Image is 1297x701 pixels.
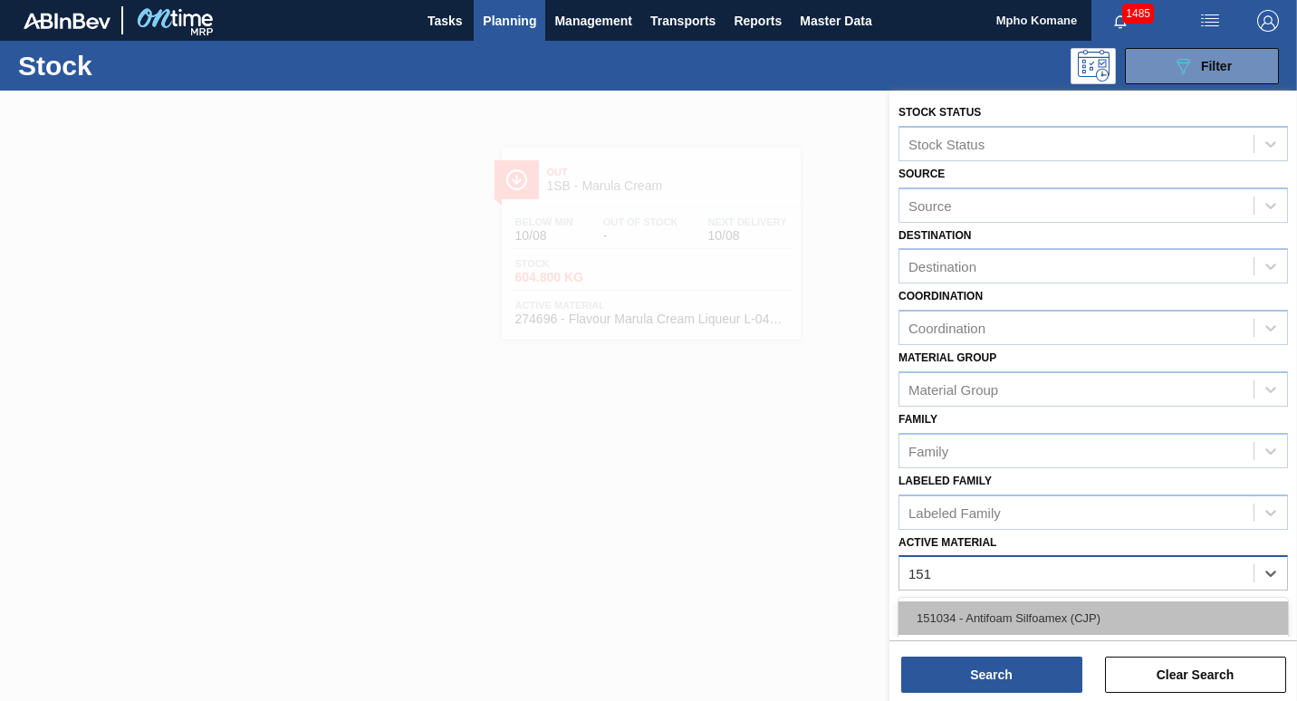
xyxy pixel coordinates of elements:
div: Destination [908,259,976,274]
span: Filter [1201,59,1232,73]
label: Coordination [898,290,983,302]
div: Stock Status [908,136,985,151]
label: Destination [898,229,971,242]
img: Logout [1257,10,1279,32]
span: 1485 [1122,4,1154,24]
label: Labeled Family [898,475,992,487]
span: Management [554,10,632,32]
span: Planning [483,10,536,32]
label: Family [898,413,937,426]
label: Stock Status [898,106,981,119]
div: 151034 - Antifoam Silfoamex (CJP) [898,601,1288,635]
label: Source [898,168,945,180]
img: userActions [1199,10,1221,32]
div: Programming: no user selected [1071,48,1116,84]
label: Active Material [898,536,996,549]
span: Transports [650,10,716,32]
button: Filter [1125,48,1279,84]
div: Coordination [908,321,985,336]
img: TNhmsLtSVTkK8tSr43FrP2fwEKptu5GPRR3wAAAABJRU5ErkJggg== [24,13,110,29]
button: Notifications [1091,8,1149,34]
label: Material Group [898,351,996,364]
div: Family [908,443,948,458]
span: Tasks [425,10,465,32]
div: Labeled Family [908,504,1001,520]
h1: Stock [18,55,274,76]
span: Reports [734,10,782,32]
div: 160151 - PSL Label Back 660RB BF Generic (Ind) [898,635,1288,668]
div: Material Group [908,381,998,397]
div: Source [908,197,952,213]
span: Master Data [800,10,871,32]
